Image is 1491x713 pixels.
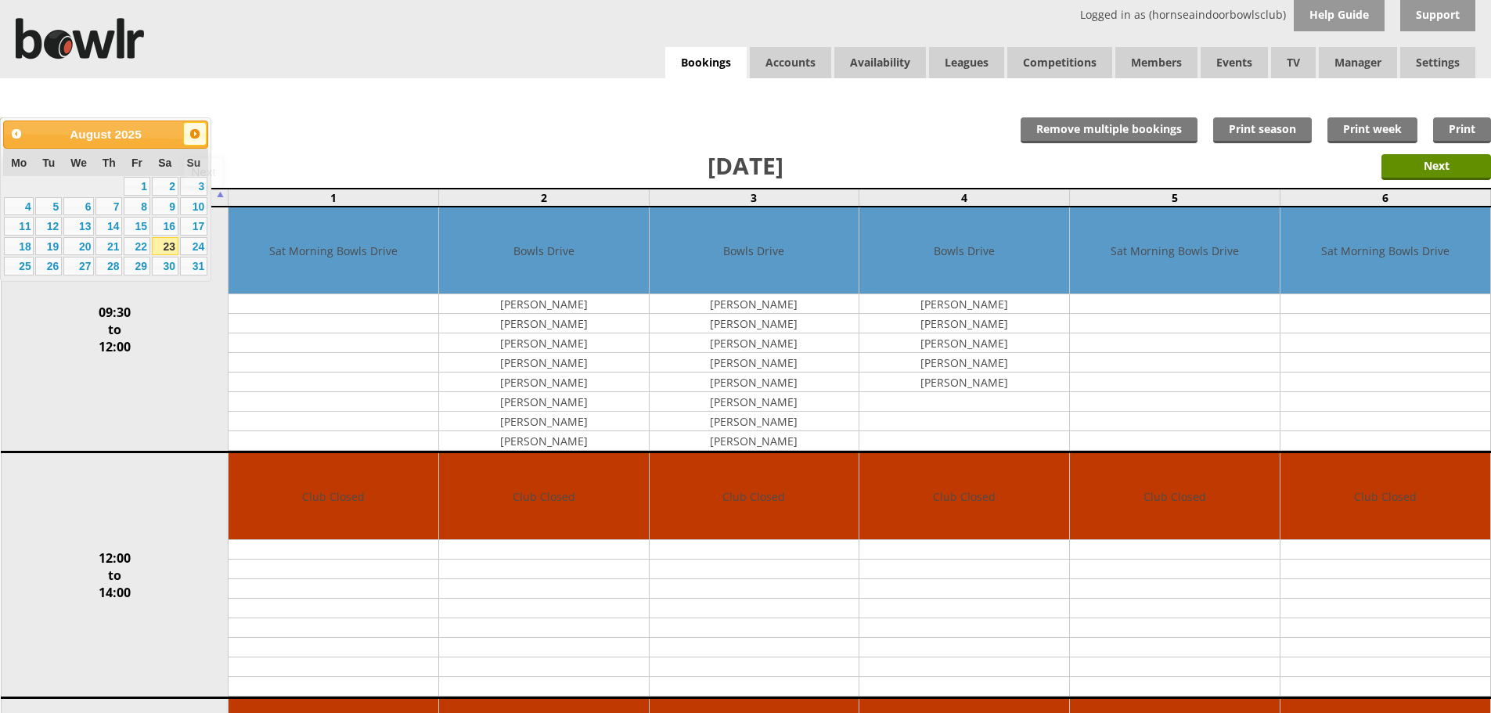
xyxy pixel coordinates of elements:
td: Sat Morning Bowls Drive [229,207,438,294]
td: [PERSON_NAME] [650,333,859,353]
td: Bowls Drive [439,207,649,294]
td: Club Closed [1280,453,1490,540]
span: Saturday [158,157,171,169]
a: Print week [1327,117,1417,143]
td: [PERSON_NAME] [859,373,1069,392]
a: 19 [35,237,62,256]
a: 13 [63,217,94,236]
a: Prev [5,123,27,145]
a: 9 [152,197,178,216]
a: 31 [180,257,207,275]
td: [PERSON_NAME] [650,373,859,392]
a: 7 [95,197,122,216]
td: 6 [1280,189,1490,207]
td: 12:00 to 14:00 [1,452,229,698]
td: [PERSON_NAME] [650,431,859,451]
a: 26 [35,257,62,275]
td: Club Closed [650,453,859,540]
td: Sat Morning Bowls Drive [1280,207,1490,294]
td: [PERSON_NAME] [650,353,859,373]
a: 8 [124,197,150,216]
a: 3 [180,177,207,196]
td: Club Closed [1070,453,1280,540]
div: Next [191,165,216,179]
a: 22 [124,237,150,256]
a: Events [1201,47,1268,78]
a: 28 [95,257,122,275]
td: [PERSON_NAME] [439,314,649,333]
span: Accounts [750,47,831,78]
a: Availability [834,47,926,78]
td: 2 [438,189,649,207]
input: Remove multiple bookings [1021,117,1197,143]
span: Sunday [186,157,200,169]
span: Manager [1319,47,1397,78]
a: Bookings [665,47,747,79]
td: [PERSON_NAME] [439,333,649,353]
td: [PERSON_NAME] [859,314,1069,333]
td: Sat Morning Bowls Drive [1070,207,1280,294]
a: 24 [180,237,207,256]
a: 21 [95,237,122,256]
span: Next [189,128,201,140]
a: 5 [35,197,62,216]
a: 20 [63,237,94,256]
a: 18 [4,237,34,256]
td: [PERSON_NAME] [439,353,649,373]
td: Bowls Drive [650,207,859,294]
a: Print [1433,117,1491,143]
td: Club Closed [229,453,438,540]
a: 12 [35,217,62,236]
a: 16 [152,217,178,236]
td: 09:30 to 12:00 [1,207,229,452]
a: 29 [124,257,150,275]
a: 14 [95,217,122,236]
a: 25 [4,257,34,275]
a: 6 [63,197,94,216]
a: Competitions [1007,47,1112,78]
span: Settings [1400,47,1475,78]
td: [PERSON_NAME] [650,294,859,314]
td: 3 [649,189,859,207]
td: [PERSON_NAME] [439,294,649,314]
td: [PERSON_NAME] [439,431,649,451]
span: Prev [10,128,23,140]
input: Next [1381,154,1491,180]
a: 10 [180,197,207,216]
td: 5 [1070,189,1280,207]
td: [PERSON_NAME] [650,314,859,333]
td: [PERSON_NAME] [859,353,1069,373]
span: Tuesday [42,157,55,169]
td: Club Closed [859,453,1069,540]
a: 27 [63,257,94,275]
a: 15 [124,217,150,236]
span: Friday [131,157,142,169]
a: 11 [4,217,34,236]
td: [PERSON_NAME] [439,392,649,412]
td: [PERSON_NAME] [439,373,649,392]
td: [PERSON_NAME] [650,412,859,431]
span: Wednesday [70,157,87,169]
span: Members [1115,47,1197,78]
a: Print season [1213,117,1312,143]
td: [PERSON_NAME] [859,333,1069,353]
span: Monday [11,157,27,169]
a: 1 [124,177,150,196]
a: Leagues [929,47,1004,78]
td: 4 [859,189,1070,207]
span: August [70,128,111,141]
span: TV [1271,47,1316,78]
a: 17 [180,217,207,236]
td: 1 [229,189,439,207]
a: 30 [152,257,178,275]
td: Bowls Drive [859,207,1069,294]
span: Thursday [103,157,116,169]
td: [PERSON_NAME] [650,392,859,412]
td: Club Closed [439,453,649,540]
span: 2025 [115,128,142,141]
a: 4 [4,197,34,216]
td: [PERSON_NAME] [439,412,649,431]
a: 2 [152,177,178,196]
td: [PERSON_NAME] [859,294,1069,314]
a: 23 [152,237,178,256]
